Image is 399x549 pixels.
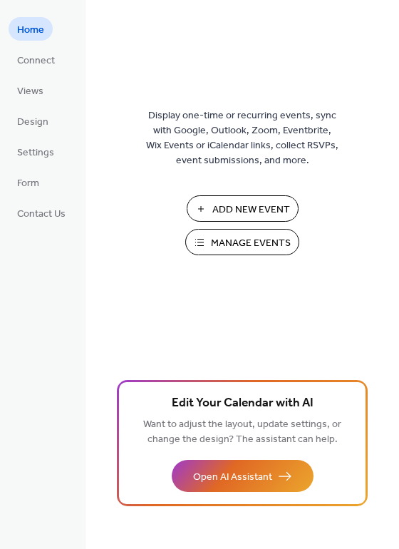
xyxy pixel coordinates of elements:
button: Add New Event [187,195,299,222]
span: Contact Us [17,207,66,222]
span: Form [17,176,39,191]
button: Manage Events [185,229,299,255]
a: Settings [9,140,63,163]
span: Display one-time or recurring events, sync with Google, Outlook, Zoom, Eventbrite, Wix Events or ... [146,108,338,168]
span: Add New Event [212,202,290,217]
span: Manage Events [211,236,291,251]
span: Edit Your Calendar with AI [172,394,313,414]
span: Want to adjust the layout, update settings, or change the design? The assistant can help. [143,415,341,449]
button: Open AI Assistant [172,460,313,492]
span: Connect [17,53,55,68]
a: Views [9,78,52,102]
span: Design [17,115,48,130]
span: Settings [17,145,54,160]
a: Contact Us [9,201,74,225]
span: Open AI Assistant [193,470,272,485]
a: Connect [9,48,63,71]
span: Home [17,23,44,38]
a: Form [9,170,48,194]
span: Views [17,84,43,99]
a: Home [9,17,53,41]
a: Design [9,109,57,133]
